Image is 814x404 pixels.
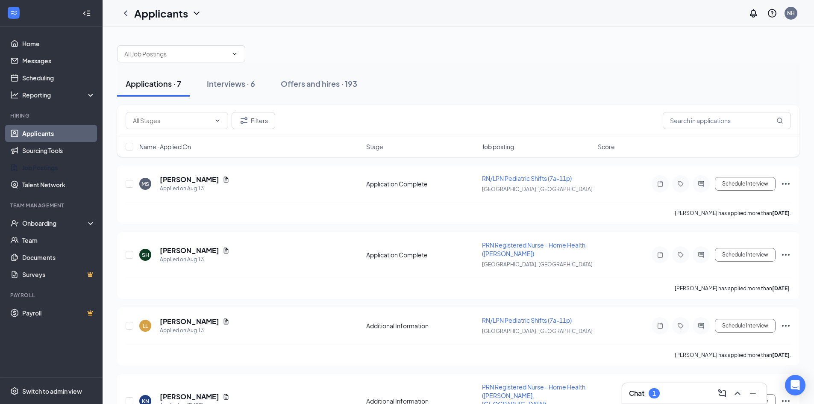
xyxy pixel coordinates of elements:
svg: Tag [676,251,686,258]
svg: Document [223,318,229,325]
svg: ChevronDown [214,117,221,124]
span: RN/LPN Pediatric Shifts (7a-11p) [482,174,572,182]
p: [PERSON_NAME] has applied more than . [675,351,791,359]
div: MS [141,180,149,188]
button: ChevronUp [731,386,744,400]
div: Onboarding [22,219,88,227]
svg: ActiveChat [696,251,706,258]
div: Applied on Aug 13 [160,184,229,193]
svg: Filter [239,115,249,126]
div: NH [787,9,795,17]
span: [GEOGRAPHIC_DATA], [GEOGRAPHIC_DATA] [482,186,593,192]
svg: Tag [676,180,686,187]
div: Reporting [22,91,96,99]
div: Applications · 7 [126,78,181,89]
span: Job posting [482,142,514,151]
input: All Job Postings [124,49,228,59]
a: Sourcing Tools [22,142,95,159]
svg: ActiveChat [696,322,706,329]
div: Team Management [10,202,94,209]
a: SurveysCrown [22,266,95,283]
button: Schedule Interview [715,319,776,333]
svg: UserCheck [10,219,19,227]
a: Home [22,35,95,52]
div: Applied on Aug 13 [160,255,229,264]
span: PRN Registered Nurse - Home Health ([PERSON_NAME]) [482,241,585,257]
span: [GEOGRAPHIC_DATA], [GEOGRAPHIC_DATA] [482,261,593,268]
svg: Ellipses [781,321,791,331]
a: Messages [22,52,95,69]
a: Applicants [22,125,95,142]
span: Stage [366,142,383,151]
p: [PERSON_NAME] has applied more than . [675,209,791,217]
svg: ComposeMessage [717,388,727,398]
div: Offers and hires · 193 [281,78,357,89]
svg: Ellipses [781,179,791,189]
span: Name · Applied On [139,142,191,151]
div: Applied on Aug 13 [160,326,229,335]
div: 1 [652,390,656,397]
svg: Document [223,247,229,254]
svg: Tag [676,322,686,329]
svg: Document [223,176,229,183]
svg: MagnifyingGlass [776,117,783,124]
h5: [PERSON_NAME] [160,246,219,255]
h3: Chat [629,389,644,398]
div: Additional Information [366,321,477,330]
button: Schedule Interview [715,248,776,262]
button: Schedule Interview [715,177,776,191]
button: ComposeMessage [715,386,729,400]
div: LL [143,322,148,330]
div: Application Complete [366,180,477,188]
p: [PERSON_NAME] has applied more than . [675,285,791,292]
svg: ChevronLeft [120,8,131,18]
svg: Ellipses [781,250,791,260]
a: Documents [22,249,95,266]
svg: Note [655,180,665,187]
svg: Document [223,393,229,400]
svg: Minimize [748,388,758,398]
a: Scheduling [22,69,95,86]
svg: Collapse [82,9,91,18]
div: Hiring [10,112,94,119]
svg: Settings [10,387,19,395]
a: Job Postings [22,159,95,176]
svg: ActiveChat [696,180,706,187]
div: Open Intercom Messenger [785,375,805,395]
svg: Notifications [748,8,758,18]
h5: [PERSON_NAME] [160,392,219,401]
div: SH [142,251,149,259]
input: Search in applications [663,112,791,129]
input: All Stages [133,116,211,125]
svg: ChevronDown [191,8,202,18]
svg: QuestionInfo [767,8,777,18]
a: Team [22,232,95,249]
svg: Note [655,251,665,258]
h1: Applicants [134,6,188,21]
h5: [PERSON_NAME] [160,175,219,184]
b: [DATE] [772,210,790,216]
span: RN/LPN Pediatric Shifts (7a-11p) [482,316,572,324]
svg: Note [655,322,665,329]
div: Application Complete [366,251,477,259]
span: [GEOGRAPHIC_DATA], [GEOGRAPHIC_DATA] [482,328,593,334]
svg: Analysis [10,91,19,99]
div: Interviews · 6 [207,78,255,89]
button: Minimize [746,386,760,400]
a: PayrollCrown [22,304,95,321]
h5: [PERSON_NAME] [160,317,219,326]
b: [DATE] [772,352,790,358]
span: Score [598,142,615,151]
div: Switch to admin view [22,387,82,395]
svg: ChevronUp [732,388,743,398]
a: Talent Network [22,176,95,193]
svg: ChevronDown [231,50,238,57]
div: Payroll [10,292,94,299]
button: Filter Filters [232,112,275,129]
svg: WorkstreamLogo [9,9,18,17]
b: [DATE] [772,285,790,292]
